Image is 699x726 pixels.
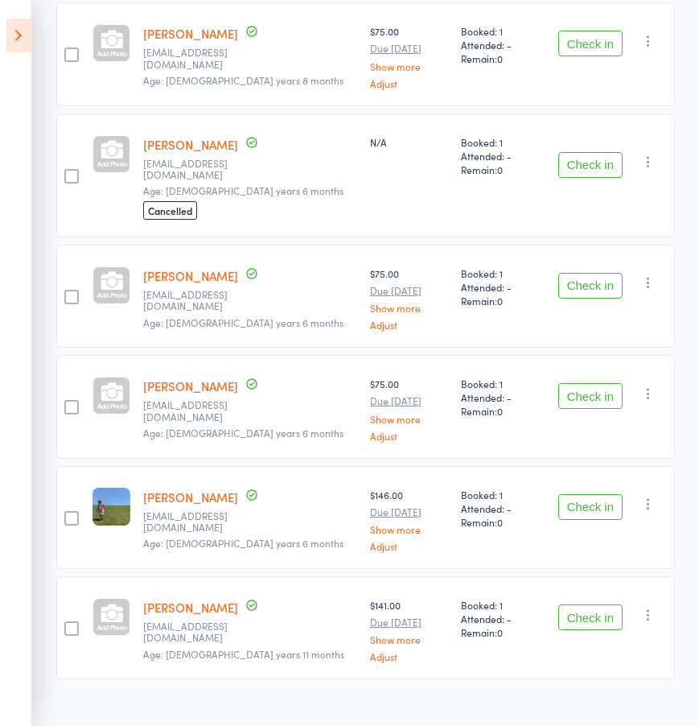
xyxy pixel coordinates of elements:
button: Check in [558,383,623,409]
span: 0 [497,163,503,176]
span: Remain: [461,163,537,176]
span: Age: [DEMOGRAPHIC_DATA] years 11 months [143,647,344,661]
a: Show more [370,303,448,313]
small: Kellyeb757@gmail.com [143,399,248,423]
span: Booked: 1 [461,377,537,390]
a: [PERSON_NAME] [143,136,238,153]
span: Attended: - [461,612,537,625]
small: Aepetherbridge@gmail.com [143,510,248,534]
span: Booked: 1 [461,488,537,501]
span: Age: [DEMOGRAPHIC_DATA] years 8 months [143,73,343,87]
span: Remain: [461,294,537,307]
button: Check in [558,604,623,630]
div: $75.00 [370,377,448,440]
button: Check in [558,152,623,178]
a: [PERSON_NAME] [143,489,238,505]
small: Due [DATE] [370,395,448,406]
a: Adjust [370,541,448,551]
span: Remain: [461,404,537,418]
img: image1749852273.png [93,488,130,526]
a: Adjust [370,651,448,662]
a: [PERSON_NAME] [143,25,238,42]
div: $75.00 [370,24,448,88]
span: 0 [497,294,503,307]
span: Attended: - [461,390,537,404]
div: $146.00 [370,488,448,551]
button: Check in [558,31,623,56]
button: Check in [558,273,623,299]
span: Remain: [461,515,537,529]
span: Age: [DEMOGRAPHIC_DATA] years 6 months [143,536,343,550]
span: Attended: - [461,38,537,52]
span: Attended: - [461,280,537,294]
a: Adjust [370,431,448,441]
span: Booked: 1 [461,598,537,612]
small: Due [DATE] [370,43,448,54]
span: Booked: 1 [461,266,537,280]
small: Kameyer126@gmail.com [143,621,248,644]
span: Age: [DEMOGRAPHIC_DATA] years 6 months [143,316,343,329]
div: $141.00 [370,598,448,662]
span: 0 [497,404,503,418]
a: Show more [370,524,448,534]
span: 0 [497,625,503,639]
div: $75.00 [370,266,448,330]
div: N/A [370,135,448,149]
small: Due [DATE] [370,506,448,518]
span: Cancelled [143,201,197,220]
small: kameringer1@gmail.com [143,47,248,70]
a: [PERSON_NAME] [143,599,238,616]
span: Booked: 1 [461,135,537,149]
a: [PERSON_NAME] [143,377,238,394]
span: Attended: - [461,149,537,163]
a: Show more [370,414,448,424]
span: Remain: [461,52,537,65]
span: Attended: - [461,501,537,515]
small: Kellyeb757@gmail.com [143,289,248,312]
a: Adjust [370,78,448,89]
a: [PERSON_NAME] [143,267,238,284]
span: 0 [497,515,503,529]
small: Due [DATE] [370,617,448,628]
a: Show more [370,634,448,645]
span: Booked: 1 [461,24,537,38]
small: nyankeesjmugirl@gmail.com [143,158,248,181]
a: Adjust [370,320,448,330]
button: Check in [558,494,623,520]
span: 0 [497,52,503,65]
span: Age: [DEMOGRAPHIC_DATA] years 6 months [143,184,343,197]
small: Due [DATE] [370,285,448,296]
span: Remain: [461,625,537,639]
a: Show more [370,61,448,72]
span: Age: [DEMOGRAPHIC_DATA] years 6 months [143,426,343,439]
